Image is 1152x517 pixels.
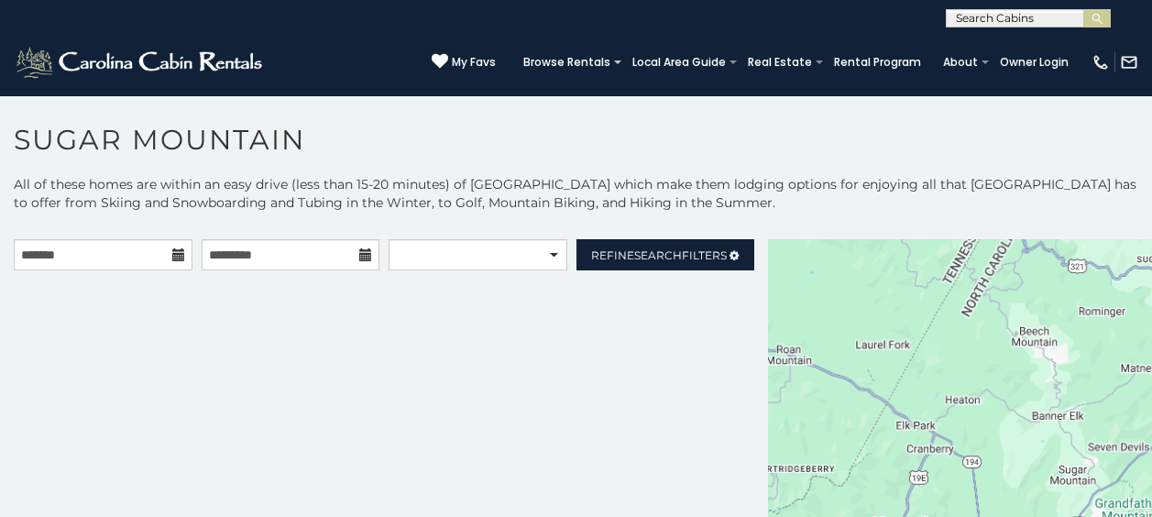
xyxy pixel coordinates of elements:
[934,49,987,75] a: About
[452,54,496,71] span: My Favs
[1120,53,1138,71] img: mail-regular-white.png
[634,248,682,262] span: Search
[991,49,1078,75] a: Owner Login
[432,53,496,71] a: My Favs
[739,49,821,75] a: Real Estate
[591,248,727,262] span: Refine Filters
[1092,53,1110,71] img: phone-regular-white.png
[576,239,755,270] a: RefineSearchFilters
[14,44,268,81] img: White-1-2.png
[514,49,620,75] a: Browse Rentals
[623,49,735,75] a: Local Area Guide
[825,49,930,75] a: Rental Program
